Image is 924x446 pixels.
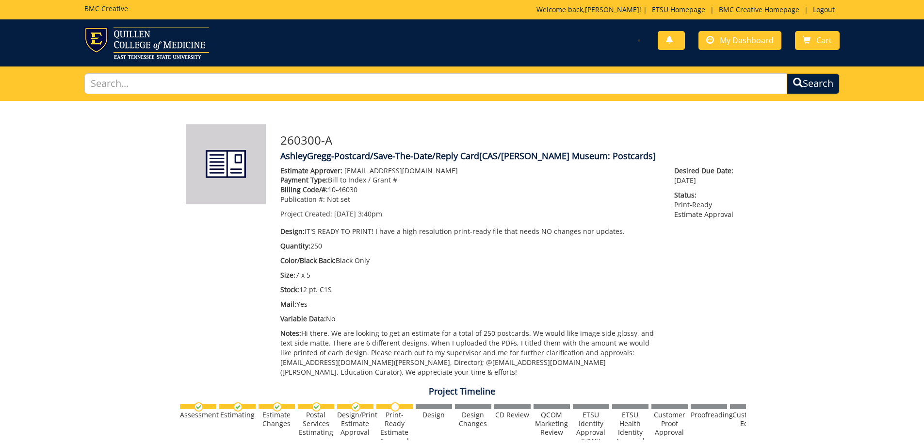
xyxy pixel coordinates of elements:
[280,241,310,250] span: Quantity:
[280,151,739,161] h4: AshleyGregg-Postcard/Save-The-Date/Reply Card
[390,402,400,412] img: no
[280,314,660,324] p: No
[280,285,660,295] p: 12 pt. C1S
[280,256,336,265] span: Color/Black Back:
[186,124,266,204] img: Product featured image
[674,190,738,219] p: Print-Ready Estimate Approval
[280,299,296,309] span: Mail:
[280,285,299,294] span: Stock:
[720,35,774,46] span: My Dashboard
[280,227,660,236] p: IT'S READY TO PRINT! I have a high resolution print-ready file that needs NO changes nor updates.
[180,411,216,419] div: Assessment
[494,411,531,419] div: CD Review
[714,5,804,14] a: BMC Creative Homepage
[416,411,452,419] div: Design
[787,73,840,94] button: Search
[280,241,660,251] p: 250
[808,5,840,14] a: Logout
[479,150,656,162] span: [CAS/[PERSON_NAME] Museum: Postcards]
[674,166,738,176] span: Desired Due Date:
[674,190,738,200] span: Status:
[691,411,727,419] div: Proofreading
[573,411,609,446] div: ETSU Identity Approval (UMC)
[612,411,648,446] div: ETSU Health Identity Approval
[280,299,660,309] p: Yes
[795,31,840,50] a: Cart
[280,195,325,204] span: Publication #:
[280,175,328,184] span: Payment Type:
[280,329,660,377] p: Hi there. We are looking to get an estimate for a total of 250 postcards. We would like image sid...
[273,402,282,412] img: checkmark
[219,411,256,419] div: Estimating
[534,411,570,437] div: QCOM Marketing Review
[280,270,295,280] span: Size:
[280,185,660,195] p: 10-46030
[280,134,739,147] h3: 260300-A
[280,270,660,280] p: 7 x 5
[298,411,334,437] div: Postal Services Estimating
[194,402,203,412] img: checkmark
[376,411,413,446] div: Print-Ready Estimate Approval
[280,256,660,265] p: Black Only
[280,185,328,194] span: Billing Code/#:
[178,387,746,396] h4: Project Timeline
[280,166,660,176] p: [EMAIL_ADDRESS][DOMAIN_NAME]
[280,329,301,338] span: Notes:
[280,209,332,218] span: Project Created:
[351,402,360,412] img: checkmark
[674,166,738,185] p: [DATE]
[651,411,688,437] div: Customer Proof Approval
[647,5,710,14] a: ETSU Homepage
[259,411,295,428] div: Estimate Changes
[84,5,128,12] h5: BMC Creative
[280,227,305,236] span: Design:
[334,209,382,218] span: [DATE] 3:40pm
[730,411,766,428] div: Customer Edits
[327,195,350,204] span: Not set
[455,411,491,428] div: Design Changes
[84,27,209,59] img: ETSU logo
[698,31,781,50] a: My Dashboard
[280,175,660,185] p: Bill to Index / Grant #
[233,402,243,412] img: checkmark
[84,73,788,94] input: Search...
[280,166,342,175] span: Estimate Approver:
[312,402,321,412] img: checkmark
[536,5,840,15] p: Welcome back, ! | | |
[585,5,639,14] a: [PERSON_NAME]
[816,35,832,46] span: Cart
[280,314,326,323] span: Variable Data:
[337,411,373,437] div: Design/Print Estimate Approval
